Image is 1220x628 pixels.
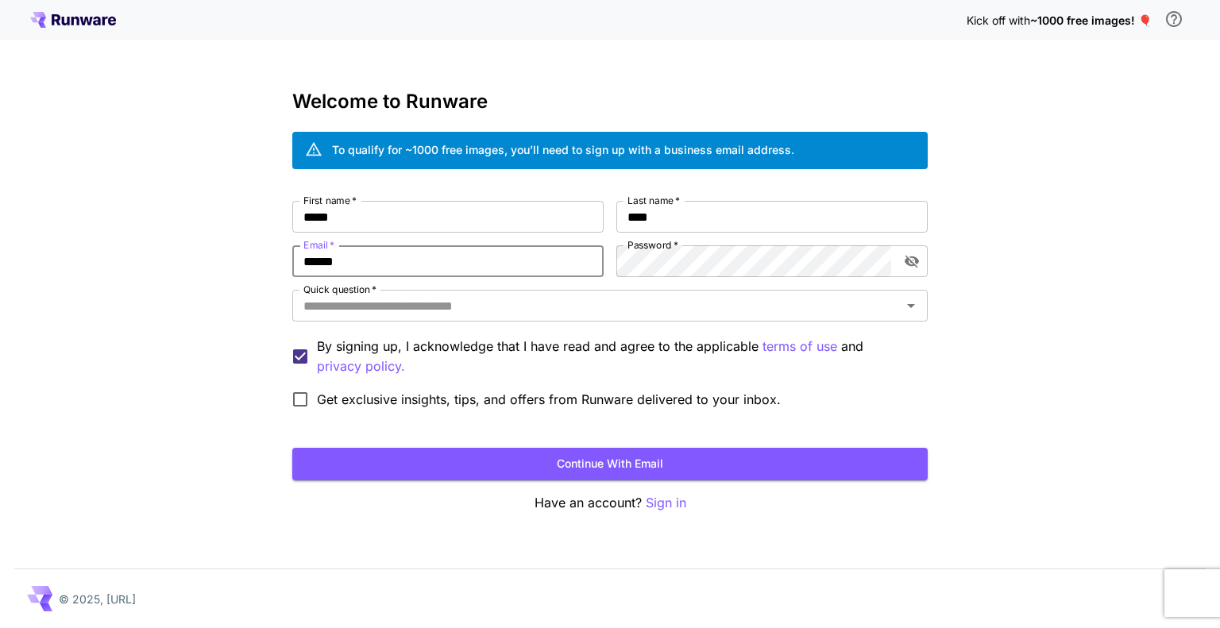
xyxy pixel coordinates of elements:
[900,295,922,317] button: Open
[59,591,136,607] p: © 2025, [URL]
[292,448,928,480] button: Continue with email
[1158,3,1190,35] button: In order to qualify for free credit, you need to sign up with a business email address and click ...
[292,91,928,113] h3: Welcome to Runware
[332,141,794,158] div: To qualify for ~1000 free images, you’ll need to sign up with a business email address.
[646,493,686,513] button: Sign in
[317,337,915,376] p: By signing up, I acknowledge that I have read and agree to the applicable and
[627,194,680,207] label: Last name
[317,390,781,409] span: Get exclusive insights, tips, and offers from Runware delivered to your inbox.
[303,194,357,207] label: First name
[303,238,334,252] label: Email
[317,356,405,376] p: privacy policy.
[292,493,928,513] p: Have an account?
[1030,13,1152,27] span: ~1000 free images! 🎈
[898,247,926,275] button: toggle password visibility
[317,356,405,376] button: By signing up, I acknowledge that I have read and agree to the applicable terms of use and
[627,238,678,252] label: Password
[967,13,1030,27] span: Kick off with
[762,337,837,356] button: By signing up, I acknowledge that I have read and agree to the applicable and privacy policy.
[303,283,376,296] label: Quick question
[762,337,837,356] p: terms of use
